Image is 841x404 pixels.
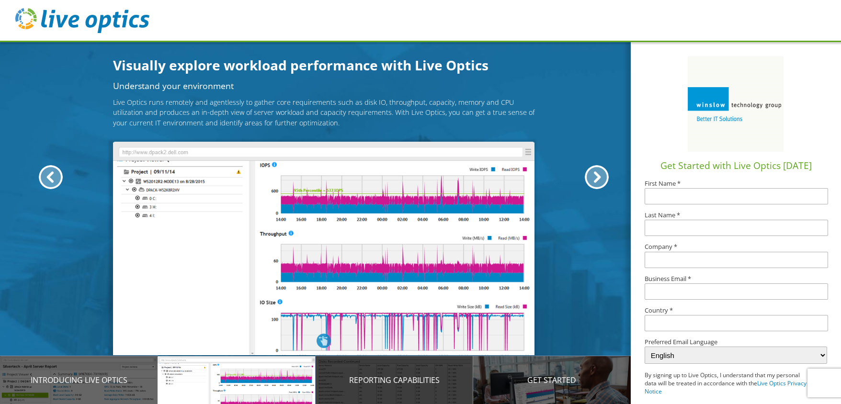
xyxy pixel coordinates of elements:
h2: Understand your environment [113,82,534,90]
p: Live Optics runs remotely and agentlessly to gather core requirements such as disk IO, throughput... [113,97,534,128]
label: Country * [645,307,827,314]
p: Get Started [473,374,631,386]
label: Business Email * [645,276,827,282]
p: By signing up to Live Optics, I understand that my personal data will be treated in accordance wi... [645,371,809,395]
a: Live Optics Privacy Notice [645,379,807,395]
h1: Get Started with Live Optics [DATE] [635,159,837,173]
h1: Visually explore workload performance with Live Optics [113,55,534,75]
label: First Name * [645,180,827,187]
img: Understand your environment [113,142,534,355]
label: Company * [645,244,827,250]
img: C0e0OLmAhLsfAAAAAElFTkSuQmCC [688,50,784,157]
p: Reporting Capabilities [316,374,473,386]
img: live_optics_svg.svg [15,8,149,33]
label: Preferred Email Language [645,339,827,345]
label: Last Name * [645,212,827,218]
